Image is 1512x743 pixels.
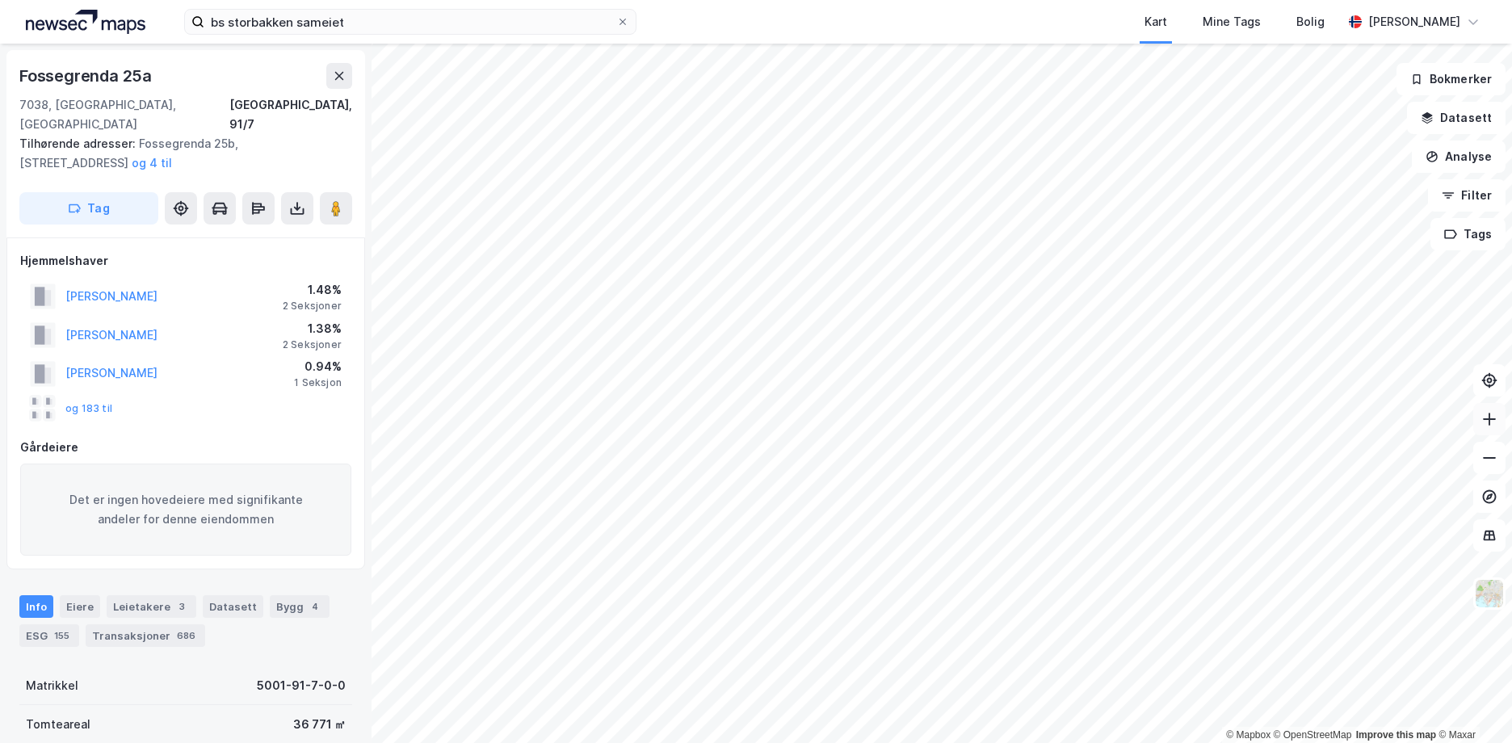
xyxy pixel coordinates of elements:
[283,280,342,300] div: 1.48%
[294,376,342,389] div: 1 Seksjon
[1474,578,1505,609] img: Z
[19,595,53,618] div: Info
[51,628,73,644] div: 155
[20,438,351,457] div: Gårdeiere
[1356,729,1436,741] a: Improve this map
[294,357,342,376] div: 0.94%
[1430,218,1506,250] button: Tags
[20,464,351,556] div: Det er ingen hovedeiere med signifikante andeler for denne eiendommen
[60,595,100,618] div: Eiere
[1396,63,1506,95] button: Bokmerker
[1226,729,1270,741] a: Mapbox
[1203,12,1261,31] div: Mine Tags
[1431,665,1512,743] iframe: Chat Widget
[26,715,90,734] div: Tomteareal
[307,598,323,615] div: 4
[270,595,330,618] div: Bygg
[174,628,199,644] div: 686
[26,676,78,695] div: Matrikkel
[19,134,339,173] div: Fossegrenda 25b, [STREET_ADDRESS]
[1296,12,1325,31] div: Bolig
[19,63,155,89] div: Fossegrenda 25a
[257,676,346,695] div: 5001-91-7-0-0
[203,595,263,618] div: Datasett
[283,319,342,338] div: 1.38%
[283,338,342,351] div: 2 Seksjoner
[174,598,190,615] div: 3
[1431,665,1512,743] div: Kontrollprogram for chat
[19,192,158,225] button: Tag
[1274,729,1352,741] a: OpenStreetMap
[107,595,196,618] div: Leietakere
[1144,12,1167,31] div: Kart
[20,251,351,271] div: Hjemmelshaver
[26,10,145,34] img: logo.a4113a55bc3d86da70a041830d287a7e.svg
[19,624,79,647] div: ESG
[283,300,342,313] div: 2 Seksjoner
[229,95,352,134] div: [GEOGRAPHIC_DATA], 91/7
[1368,12,1460,31] div: [PERSON_NAME]
[1407,102,1506,134] button: Datasett
[86,624,205,647] div: Transaksjoner
[19,136,139,150] span: Tilhørende adresser:
[293,715,346,734] div: 36 771 ㎡
[19,95,229,134] div: 7038, [GEOGRAPHIC_DATA], [GEOGRAPHIC_DATA]
[1412,141,1506,173] button: Analyse
[1428,179,1506,212] button: Filter
[204,10,616,34] input: Søk på adresse, matrikkel, gårdeiere, leietakere eller personer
